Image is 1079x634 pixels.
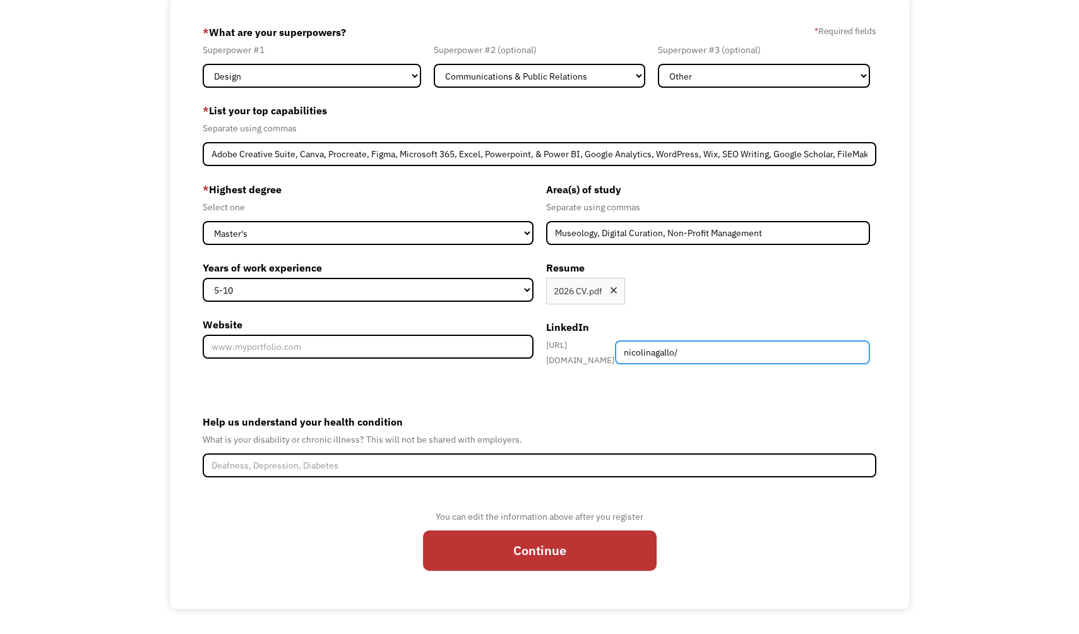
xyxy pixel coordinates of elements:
label: Help us understand your health condition [203,412,876,432]
input: Anthropology, Education [546,221,871,245]
div: [URL][DOMAIN_NAME] [546,337,615,368]
input: Deafness, Depression, Diabetes [203,453,876,477]
div: Separate using commas [203,121,876,136]
div: Superpower #1 [203,42,421,57]
input: Videography, photography, accounting [203,142,876,166]
div: You can edit the information above after you register [423,509,657,524]
label: List your top capabilities [203,100,876,121]
label: Required fields [814,23,876,39]
div: 2026 CV.pdf [554,284,602,299]
div: Separate using commas [546,200,871,215]
input: www.myportfolio.com [203,335,534,359]
label: Website [203,314,534,335]
label: LinkedIn [546,317,871,337]
input: Continue [423,530,657,571]
div: Remove file [609,285,619,299]
form: Member-Create-Step1 [203,22,876,583]
label: Highest degree [203,179,534,200]
label: What are your superpowers? [203,22,346,42]
div: What is your disability or chronic illness? This will not be shared with employers. [203,432,876,447]
div: Superpower #3 (optional) [658,42,870,57]
label: Years of work experience [203,258,534,278]
div: Superpower #2 (optional) [434,42,646,57]
label: Area(s) of study [546,179,871,200]
div: Select one [203,200,534,215]
label: Resume [546,258,871,278]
